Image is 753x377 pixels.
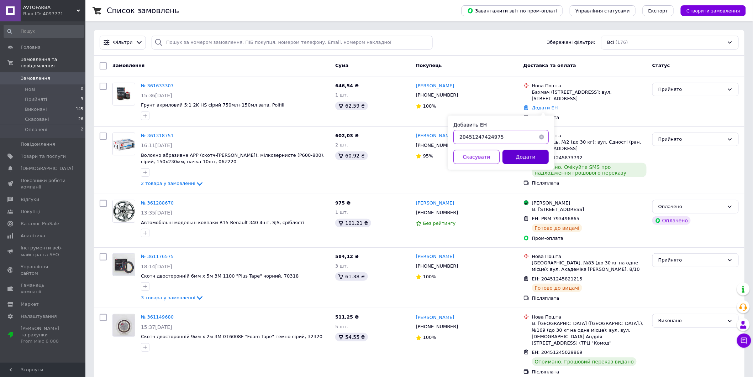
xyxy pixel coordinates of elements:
h1: Список замовлень [107,6,179,15]
span: [DEMOGRAPHIC_DATA] [21,165,73,172]
span: 5 шт. [335,324,348,329]
span: Повідомлення [21,141,55,148]
a: 2 товара у замовленні [141,181,204,186]
span: 13:35[DATE] [141,210,172,216]
button: Завантажити звіт по пром-оплаті [462,5,563,16]
a: Додати ЕН [532,105,558,110]
span: Замовлення та повідомлення [21,56,85,69]
a: [PERSON_NAME] [416,253,454,260]
span: 975 ₴ [335,200,351,206]
span: 145 [76,106,83,113]
div: Виконано [658,317,724,325]
a: Фото товару [112,200,135,223]
div: Бахмач ([STREET_ADDRESS]: вул. [STREET_ADDRESS] [532,89,647,102]
span: Виконані [25,106,47,113]
a: 3 товара у замовленні [141,295,204,300]
button: Скасувати [453,150,500,164]
span: Покупці [21,208,40,215]
span: Доставка та оплата [523,63,576,68]
a: № 361176575 [141,254,174,259]
div: Післяплата [532,295,647,301]
div: Нова Пошта [532,253,647,260]
span: 3 [81,96,83,103]
div: [PHONE_NUMBER] [415,262,460,271]
span: 3 товара у замовленні [141,295,195,300]
span: Збережені фільтри: [547,39,595,46]
span: Оплачені [25,126,47,133]
div: [PERSON_NAME] [532,200,647,206]
button: Управління статусами [570,5,636,16]
div: Прийнято [658,257,724,264]
span: Показники роботи компанії [21,177,66,190]
div: 101.21 ₴ [335,219,371,227]
img: Фото товару [113,133,135,155]
div: Ваш ID: 4097771 [23,11,85,17]
a: Створити замовлення [674,8,746,13]
div: 62.59 ₴ [335,102,368,110]
span: Волокно абразивне APP (скотч-[PERSON_NAME]), мілкозернисте (P600-800), сірий, 150x230мм, пачка-10... [141,153,325,165]
span: ЕН: PRM-793496865 [532,216,580,221]
span: 100% [423,103,436,109]
a: Грунт акриловий 5:1 2K HS сірий 750мл+150мл затв. Polfill [141,102,284,108]
span: 26 [78,116,83,123]
div: Готово до видачі [532,284,583,292]
span: 3 шт. [335,263,348,269]
span: Товари та послуги [21,153,66,160]
span: ЕН: 20451245821215 [532,276,583,282]
span: 15:36[DATE] [141,93,172,98]
a: [PERSON_NAME] [416,200,454,207]
span: Фільтри [113,39,133,46]
button: Експорт [643,5,674,16]
span: Без рейтингу [423,221,456,226]
div: 54.55 ₴ [335,333,368,341]
a: № 361318751 [141,133,174,138]
div: Нова Пошта [532,314,647,320]
div: [PHONE_NUMBER] [415,208,460,217]
a: № 361149680 [141,314,174,320]
div: Пром-оплата [532,235,647,242]
span: (176) [616,40,628,45]
div: 60.92 ₴ [335,151,368,160]
span: ЕН: 20451245873792 [532,155,583,160]
span: AVTOFARBA [23,4,77,11]
a: Фото товару [112,83,135,105]
span: 511,25 ₴ [335,314,359,320]
span: Скасовані [25,116,49,123]
span: Експорт [648,8,668,14]
img: Фото товару [113,314,135,336]
label: Добавить ЕН [453,122,487,128]
div: Прийнято [658,136,724,143]
span: Покупець [416,63,442,68]
div: Післяплата [532,369,647,375]
span: Створити замовлення [686,8,740,14]
div: м. [GEOGRAPHIC_DATA] ([GEOGRAPHIC_DATA].), №169 (до 30 кг на одне місце): вул. вул. [DEMOGRAPHIC_... [532,320,647,346]
span: Управління статусами [575,8,630,14]
input: Пошук [4,25,84,38]
a: Фото товару [112,253,135,276]
div: Післяплата [532,114,647,121]
span: [PERSON_NAME] та рахунки [21,325,66,345]
span: 2 шт. [335,142,348,148]
span: Завантажити звіт по пром-оплаті [467,7,557,14]
img: Фото товару [113,200,135,222]
div: [PHONE_NUMBER] [415,141,460,150]
img: Фото товару [113,85,135,103]
span: Замовлення [21,75,50,82]
div: [GEOGRAPHIC_DATA], №83 (до 30 кг на одне місце): вул. Академіка [PERSON_NAME], 8/10 [532,260,647,273]
span: ЕН: 20451245029869 [532,350,583,355]
span: 584,12 ₴ [335,254,359,259]
a: Скотч двосторонній 6мм х 5м 3M 1100 "Plus Tape" чорний, 70318 [141,273,299,279]
span: 602,03 ₴ [335,133,359,138]
span: Відгуки [21,196,39,203]
div: Марганець, №2 (до 30 кг): вул. Єдності (ран. [STREET_ADDRESS] [532,139,647,152]
button: Чат з покупцем [737,334,751,348]
div: Оплачено [658,203,724,211]
span: 0 [81,86,83,93]
div: Нова Пошта [532,83,647,89]
span: 2 [81,126,83,133]
a: Скотч двосторонній 9мм х 2м 3M GT6008F "Foam Tape" темно сірий, 32320 [141,334,322,339]
span: Гаманець компанії [21,282,66,295]
div: 61.38 ₴ [335,272,368,281]
span: 1 шт. [335,92,348,98]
